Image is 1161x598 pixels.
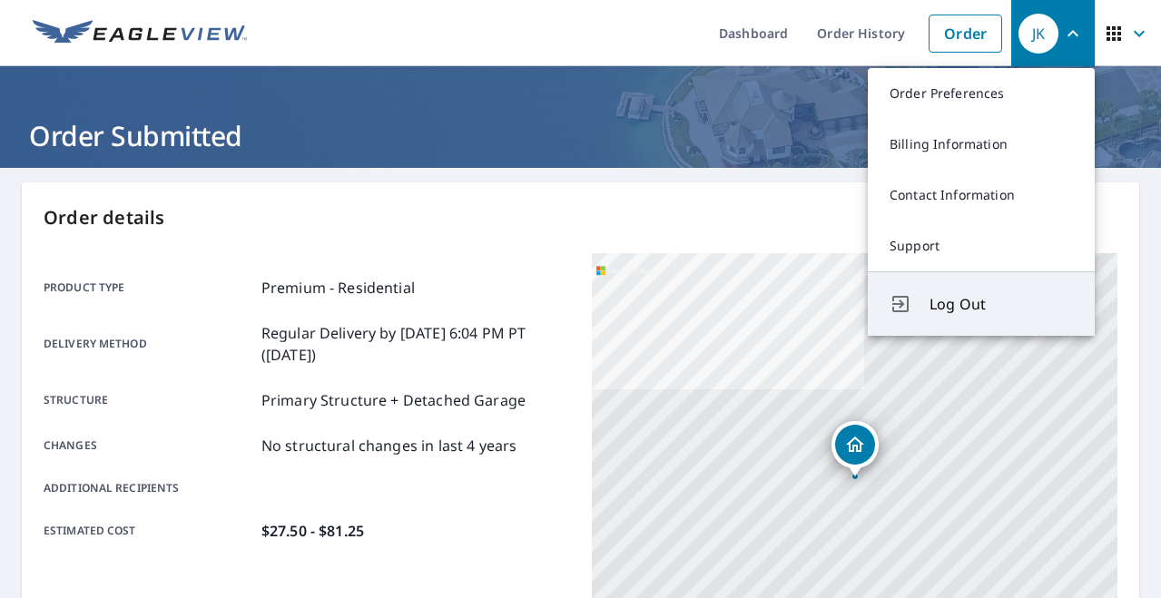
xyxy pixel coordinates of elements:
[44,389,254,411] p: Structure
[261,322,570,366] p: Regular Delivery by [DATE] 6:04 PM PT ([DATE])
[930,293,1073,315] span: Log Out
[868,119,1095,170] a: Billing Information
[261,277,415,299] p: Premium - Residential
[44,204,1117,231] p: Order details
[261,520,364,542] p: $27.50 - $81.25
[261,435,517,456] p: No structural changes in last 4 years
[33,20,247,47] img: EV Logo
[44,520,254,542] p: Estimated cost
[1018,14,1058,54] div: JK
[22,117,1139,154] h1: Order Submitted
[868,221,1095,271] a: Support
[868,170,1095,221] a: Contact Information
[44,277,254,299] p: Product type
[44,480,254,496] p: Additional recipients
[868,271,1095,336] button: Log Out
[261,389,526,411] p: Primary Structure + Detached Garage
[868,68,1095,119] a: Order Preferences
[44,435,254,456] p: Changes
[44,322,254,366] p: Delivery method
[929,15,1002,53] a: Order
[831,421,879,477] div: Dropped pin, building 1, Residential property, 5721 Stonegate Rd Dallas, TX 75209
